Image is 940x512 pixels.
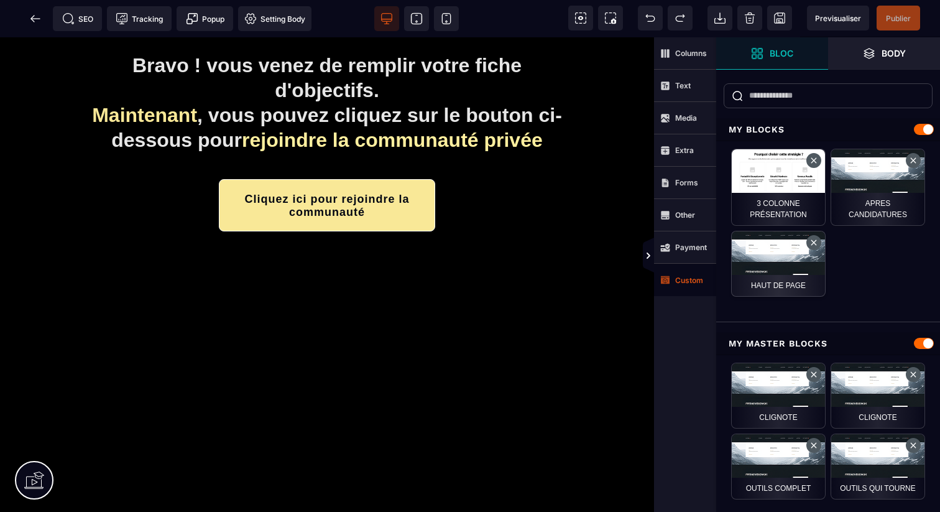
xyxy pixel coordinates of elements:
button: Cliquez ici pour rejoindre la communauté [219,142,435,194]
span: Open Layer Manager [828,37,940,70]
span: Previsualiser [815,14,861,23]
span: Screenshot [598,6,623,30]
span: Publier [886,14,911,23]
div: Haut de page [731,231,826,297]
div: Apres candidatures [831,149,925,226]
span: Popup [186,12,224,25]
div: clignote [831,363,925,429]
strong: Custom [675,276,703,285]
span: SEO [62,12,93,25]
h1: Bravo ! vous venez de remplir votre fiche d'objectifs. , vous pouvez cliquez sur le bouton ci-des... [81,9,572,121]
div: My Blocks [716,118,940,141]
div: clignote [731,363,826,429]
span: Tracking [116,12,163,25]
span: Preview [807,6,869,30]
div: My Master Blocks [716,332,940,355]
span: Setting Body [244,12,305,25]
strong: Extra [675,146,694,155]
strong: Other [675,210,695,220]
div: Outils qui tourne [831,434,925,500]
div: 3 colonne présentation [731,149,826,226]
strong: Payment [675,243,707,252]
strong: Text [675,81,691,90]
strong: Bloc [770,49,793,58]
strong: Media [675,113,697,123]
strong: Columns [675,49,707,58]
strong: Body [882,49,906,58]
span: View components [568,6,593,30]
span: Open Blocks [716,37,828,70]
div: outils complet [731,434,826,500]
strong: Forms [675,178,698,187]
